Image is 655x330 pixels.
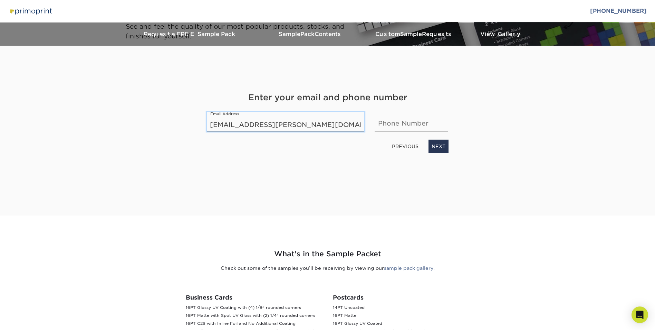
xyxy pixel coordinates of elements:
a: sample pack gallery [384,265,433,271]
p: See and feel the quality of our most popular products, stocks, and finishes for yourself. [126,22,362,41]
a: NEXT [428,140,449,153]
h3: Custom Requests [362,31,466,37]
a: [PHONE_NUMBER] [590,8,647,14]
span: Sample [400,31,422,37]
p: Check out some of the samples you’ll be receiving by viewing our . [126,265,530,272]
h3: Request a FREE Sample Pack [121,31,259,37]
h2: What's in the Sample Packet [126,249,530,259]
h3: Postcards [333,294,470,301]
a: Request a FREE Sample Pack [121,22,259,46]
h3: Business Cards [186,294,322,301]
a: View Gallery [466,22,535,46]
a: CustomSampleRequests [362,22,466,46]
a: PREVIOUS [389,141,421,152]
div: Open Intercom Messenger [632,306,648,323]
h4: Enter your email and phone number [207,91,449,104]
img: Primoprint [8,6,53,16]
h3: View Gallery [466,31,535,37]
